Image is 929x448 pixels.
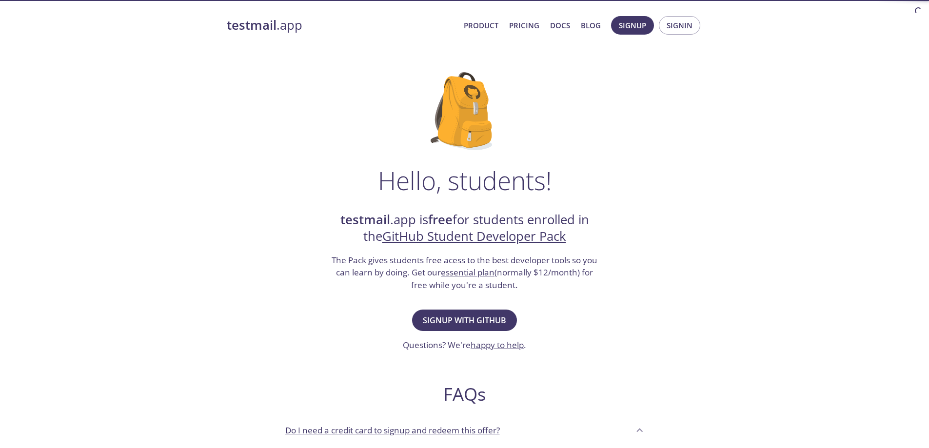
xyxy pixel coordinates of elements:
[277,383,652,405] h2: FAQs
[667,19,692,32] span: Signin
[550,19,570,32] a: Docs
[659,16,700,35] button: Signin
[611,16,654,35] button: Signup
[331,212,599,245] h2: .app is for students enrolled in the
[464,19,498,32] a: Product
[441,267,494,278] a: essential plan
[471,339,524,351] a: happy to help
[431,72,498,150] img: github-student-backpack.png
[581,19,601,32] a: Blog
[509,19,539,32] a: Pricing
[428,211,453,228] strong: free
[403,339,526,351] h3: Questions? We're .
[412,310,517,331] button: Signup with GitHub
[227,17,456,34] a: testmail.app
[277,417,652,443] div: Do I need a credit card to signup and redeem this offer?
[423,313,506,327] span: Signup with GitHub
[382,228,566,245] a: GitHub Student Developer Pack
[340,211,390,228] strong: testmail
[227,17,277,34] strong: testmail
[378,166,552,195] h1: Hello, students!
[285,424,500,437] p: Do I need a credit card to signup and redeem this offer?
[619,19,646,32] span: Signup
[331,254,599,292] h3: The Pack gives students free acess to the best developer tools so you can learn by doing. Get our...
